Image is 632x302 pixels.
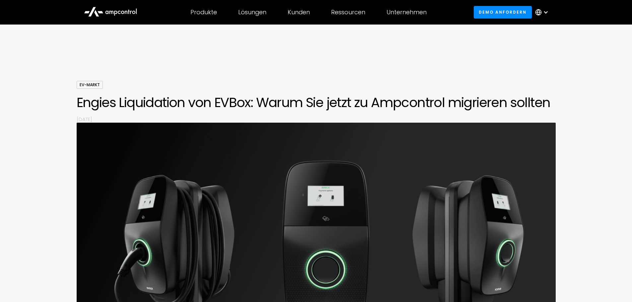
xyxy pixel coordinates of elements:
[77,116,93,123] font: [DATE]
[77,93,550,112] font: Engies Liquidation von EVBox: Warum Sie jetzt zu Ampcontrol migrieren sollten
[190,9,217,16] div: Produkte
[288,9,310,16] div: Kunden
[474,6,532,18] a: Demo anfordern
[238,8,266,16] font: Lösungen
[238,9,266,16] div: Lösungen
[80,82,100,88] font: EV-Markt
[479,9,527,15] font: Demo anfordern
[190,8,217,16] font: Produkte
[331,8,365,16] font: Ressourcen
[386,9,427,16] div: Unternehmen
[386,8,427,16] font: Unternehmen
[288,8,310,16] font: Kunden
[331,9,365,16] div: Ressourcen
